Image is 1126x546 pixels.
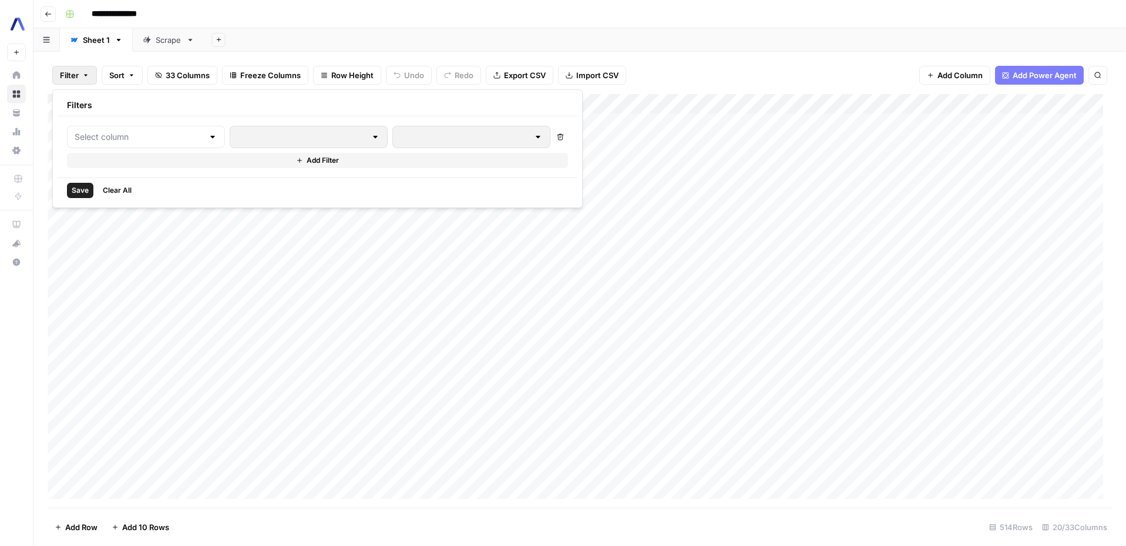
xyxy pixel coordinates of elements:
[48,518,105,537] button: Add Row
[58,95,577,116] div: Filters
[105,518,176,537] button: Add 10 Rows
[504,69,546,81] span: Export CSV
[67,153,568,168] button: Add Filter
[995,66,1084,85] button: Add Power Agent
[7,9,26,39] button: Workspace: Assembly AI
[72,185,89,196] span: Save
[52,89,583,208] div: Filter
[7,215,26,234] a: AirOps Academy
[156,34,181,46] div: Scrape
[7,234,26,253] button: What's new?
[133,28,204,52] a: Scrape
[7,141,26,160] a: Settings
[937,69,983,81] span: Add Column
[7,122,26,141] a: Usage
[486,66,553,85] button: Export CSV
[98,183,136,198] button: Clear All
[52,66,97,85] button: Filter
[1037,518,1112,537] div: 20/33 Columns
[7,14,28,35] img: Assembly AI Logo
[67,183,93,198] button: Save
[240,69,301,81] span: Freeze Columns
[7,85,26,103] a: Browse
[122,521,169,533] span: Add 10 Rows
[8,235,25,252] div: What's new?
[60,69,79,81] span: Filter
[455,69,473,81] span: Redo
[386,66,432,85] button: Undo
[147,66,217,85] button: 33 Columns
[436,66,481,85] button: Redo
[103,185,132,196] span: Clear All
[7,253,26,272] button: Help + Support
[102,66,143,85] button: Sort
[222,66,308,85] button: Freeze Columns
[404,69,424,81] span: Undo
[83,34,110,46] div: Sheet 1
[307,155,339,166] span: Add Filter
[109,69,125,81] span: Sort
[313,66,381,85] button: Row Height
[984,518,1037,537] div: 514 Rows
[7,66,26,85] a: Home
[75,131,203,143] input: Select column
[919,66,990,85] button: Add Column
[65,521,98,533] span: Add Row
[7,103,26,122] a: Your Data
[166,69,210,81] span: 33 Columns
[558,66,626,85] button: Import CSV
[60,28,133,52] a: Sheet 1
[331,69,374,81] span: Row Height
[1013,69,1077,81] span: Add Power Agent
[576,69,619,81] span: Import CSV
